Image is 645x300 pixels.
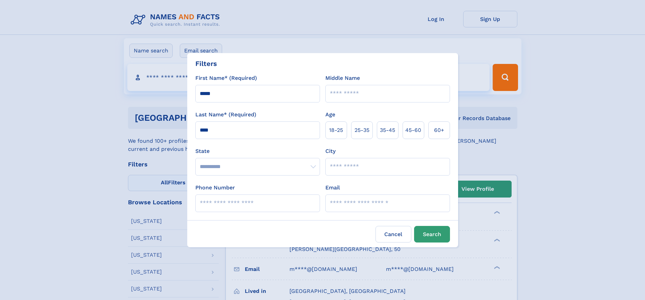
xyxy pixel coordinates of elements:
label: Cancel [375,226,411,243]
label: Phone Number [195,184,235,192]
span: 25‑35 [354,126,369,134]
span: 60+ [434,126,444,134]
label: City [325,147,336,155]
label: First Name* (Required) [195,74,257,82]
button: Search [414,226,450,243]
label: State [195,147,320,155]
label: Last Name* (Required) [195,111,256,119]
span: 45‑60 [405,126,421,134]
span: 18‑25 [329,126,343,134]
div: Filters [195,59,217,69]
label: Email [325,184,340,192]
label: Age [325,111,335,119]
label: Middle Name [325,74,360,82]
span: 35‑45 [380,126,395,134]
